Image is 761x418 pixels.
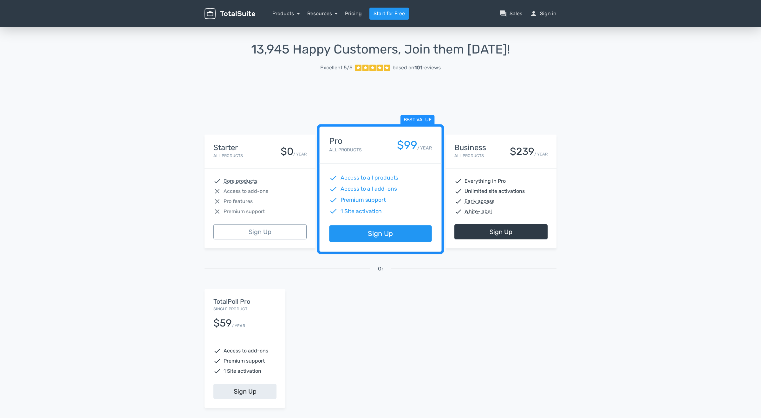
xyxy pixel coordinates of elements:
[205,8,255,19] img: TotalSuite for WordPress
[454,224,548,239] a: Sign Up
[213,208,221,215] span: close
[213,318,232,329] div: $59
[393,64,441,72] div: based on reviews
[213,198,221,205] span: close
[213,298,276,305] h5: TotalPoll Pro
[213,177,221,185] span: check
[213,153,243,158] small: All Products
[329,207,337,215] span: check
[329,136,361,146] h4: Pro
[213,224,307,239] a: Sign Up
[510,146,534,157] div: $239
[329,174,337,182] span: check
[213,347,221,355] span: check
[224,177,257,185] abbr: Core products
[213,307,247,311] small: Single Product
[232,323,245,329] small: / YEAR
[205,61,556,74] a: Excellent 5/5 based on101reviews
[341,207,382,215] span: 1 Site activation
[530,10,556,17] a: personSign in
[454,208,462,215] span: check
[400,115,435,125] span: Best value
[293,151,307,157] small: / YEAR
[397,139,417,151] div: $99
[499,10,522,17] a: question_answerSales
[329,147,361,153] small: All Products
[224,198,253,205] span: Pro features
[530,10,537,17] span: person
[224,208,265,215] span: Premium support
[341,185,397,193] span: Access to all add-ons
[224,347,268,355] span: Access to add-ons
[213,187,221,195] span: close
[465,177,506,185] span: Everything in Pro
[417,145,432,151] small: / YEAR
[224,187,268,195] span: Access to add-ons
[329,185,337,193] span: check
[329,196,337,204] span: check
[213,384,276,399] a: Sign Up
[213,357,221,365] span: check
[224,357,265,365] span: Premium support
[341,196,386,204] span: Premium support
[281,146,293,157] div: $0
[320,64,353,72] span: Excellent 5/5
[307,10,338,16] a: Resources
[454,187,462,195] span: check
[499,10,507,17] span: question_answer
[224,367,261,375] span: 1 Site activation
[414,65,422,71] strong: 101
[213,143,243,152] h4: Starter
[454,153,484,158] small: All Products
[345,10,362,17] a: Pricing
[205,42,556,56] h1: 13,945 Happy Customers, Join them [DATE]!
[341,174,399,182] span: Access to all products
[454,198,462,205] span: check
[213,367,221,375] span: check
[534,151,548,157] small: / YEAR
[465,187,525,195] span: Unlimited site activations
[329,225,432,242] a: Sign Up
[465,198,494,205] abbr: Early access
[454,143,486,152] h4: Business
[369,8,409,20] a: Start for Free
[272,10,300,16] a: Products
[378,265,383,273] span: Or
[465,208,492,215] abbr: White-label
[454,177,462,185] span: check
